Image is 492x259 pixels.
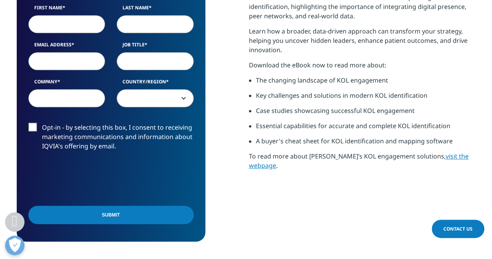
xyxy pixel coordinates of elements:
[28,41,105,52] label: Email Address
[276,161,278,170] span: .
[443,226,473,232] span: Contact Us
[256,137,453,145] span: A buyer's cheat sheet for KOL identification and mapping software
[249,61,386,69] span: Download the eBook now to read more about:
[117,78,194,89] label: Country/Region
[256,122,450,130] span: Essential capabilities for accurate and complete KOL identification
[28,206,194,224] input: Submit
[5,236,25,255] button: Open Preferences
[28,163,147,194] iframe: reCAPTCHA
[256,76,388,85] span: The changing landscape of KOL engagement
[256,91,427,100] span: Key challenges and solutions in modern KOL identification
[249,152,446,160] span: To read more about [PERSON_NAME]’s KOL engagement solutions,
[432,220,484,238] a: Contact Us
[117,41,194,52] label: Job Title
[28,123,194,155] label: Opt-in - by selecting this box, I consent to receiving marketing communications and information a...
[256,106,415,115] span: Case studies showcasing successful KOL engagement
[117,4,194,15] label: Last Name
[28,4,105,15] label: First Name
[28,78,105,89] label: Company
[249,27,467,54] span: Learn how a broader, data-driven approach can transform your strategy, helping you uncover hidden...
